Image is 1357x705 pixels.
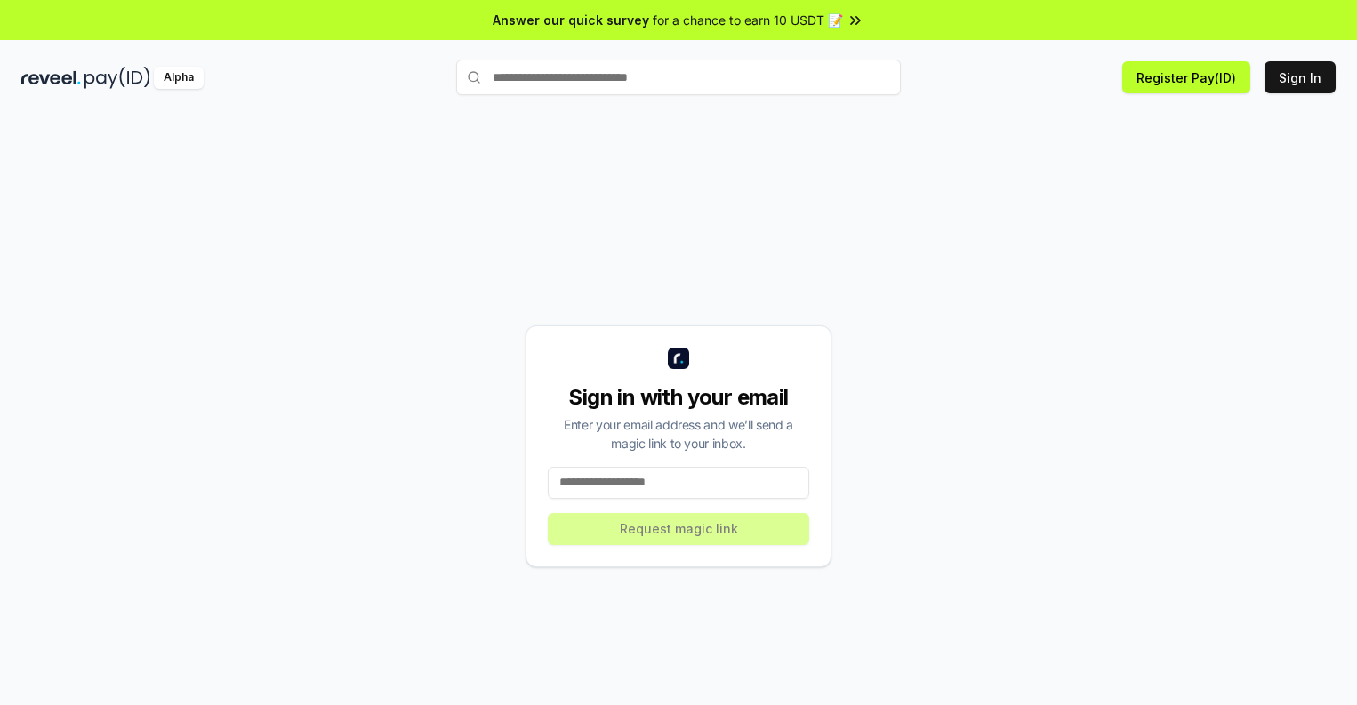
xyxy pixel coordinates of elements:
div: Sign in with your email [548,383,809,412]
span: for a chance to earn 10 USDT 📝 [653,11,843,29]
img: logo_small [668,348,689,369]
div: Enter your email address and we’ll send a magic link to your inbox. [548,415,809,453]
button: Register Pay(ID) [1122,61,1250,93]
div: Alpha [154,67,204,89]
img: reveel_dark [21,67,81,89]
button: Sign In [1265,61,1336,93]
img: pay_id [84,67,150,89]
span: Answer our quick survey [493,11,649,29]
